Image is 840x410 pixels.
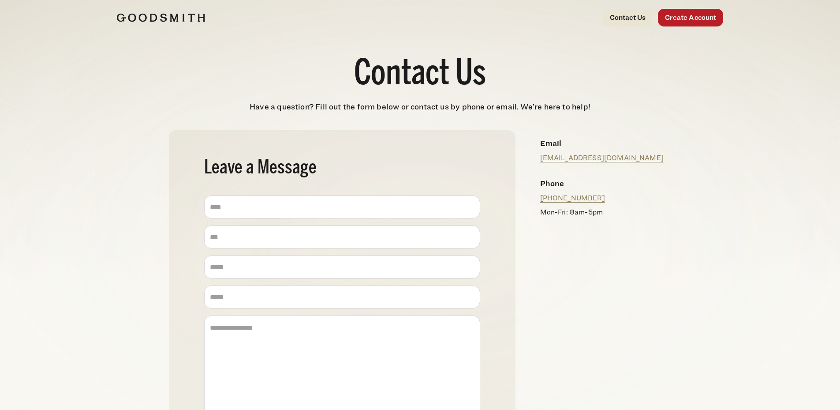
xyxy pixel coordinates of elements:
a: [EMAIL_ADDRESS][DOMAIN_NAME] [540,154,664,162]
img: Goodsmith [117,13,205,22]
h2: Leave a Message [204,158,480,178]
h4: Email [540,137,665,149]
a: Create Account [658,9,723,26]
p: Mon-Fri: 8am-5pm [540,207,665,218]
a: Contact Us [603,9,653,26]
a: [PHONE_NUMBER] [540,194,605,202]
h4: Phone [540,177,665,189]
